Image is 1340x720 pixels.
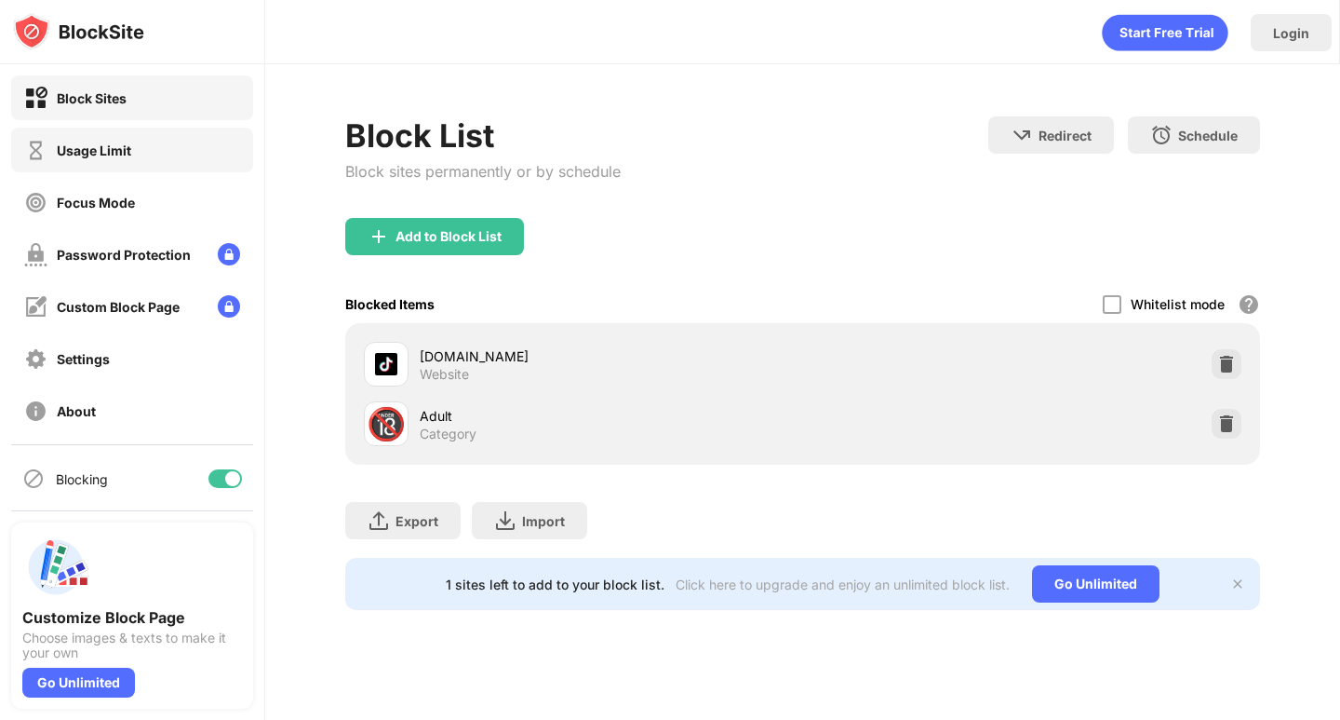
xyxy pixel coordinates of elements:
[24,400,47,423] img: about-off.svg
[57,247,191,263] div: Password Protection
[420,406,802,426] div: Adult
[446,577,664,592] div: 1 sites left to add to your block list.
[420,346,802,366] div: [DOMAIN_NAME]
[218,243,240,265] img: lock-menu.svg
[57,195,135,211] div: Focus Mode
[218,295,240,318] img: lock-menu.svg
[22,668,135,698] div: Go Unlimited
[24,87,47,110] img: block-on.svg
[57,90,127,106] div: Block Sites
[22,608,242,627] div: Customize Block Page
[1230,577,1245,591] img: x-button.svg
[375,353,397,375] img: favicons
[24,347,47,371] img: settings-off.svg
[1273,25,1309,41] div: Login
[1178,128,1238,143] div: Schedule
[56,471,108,487] div: Blocking
[57,143,131,158] div: Usage Limit
[1131,296,1225,312] div: Whitelist mode
[395,229,502,244] div: Add to Block List
[1102,14,1228,51] div: animation
[24,191,47,214] img: focus-off.svg
[395,513,438,529] div: Export
[420,426,476,442] div: Category
[345,116,621,155] div: Block List
[22,534,89,601] img: push-custom-page.svg
[676,577,1010,592] div: Click here to upgrade and enjoy an unlimited block list.
[522,513,565,529] div: Import
[1038,128,1092,143] div: Redirect
[24,139,47,162] img: time-usage-off.svg
[24,295,47,319] img: customize-block-page-off.svg
[420,366,469,383] div: Website
[56,508,152,539] div: Sync with other devices
[367,405,406,443] div: 🔞
[13,13,144,50] img: logo-blocksite.svg
[57,299,180,315] div: Custom Block Page
[22,631,242,660] div: Choose images & texts to make it your own
[1032,565,1159,603] div: Go Unlimited
[57,403,96,419] div: About
[345,162,621,181] div: Block sites permanently or by schedule
[57,351,110,367] div: Settings
[22,468,45,490] img: blocking-icon.svg
[24,243,47,266] img: password-protection-off.svg
[345,296,435,312] div: Blocked Items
